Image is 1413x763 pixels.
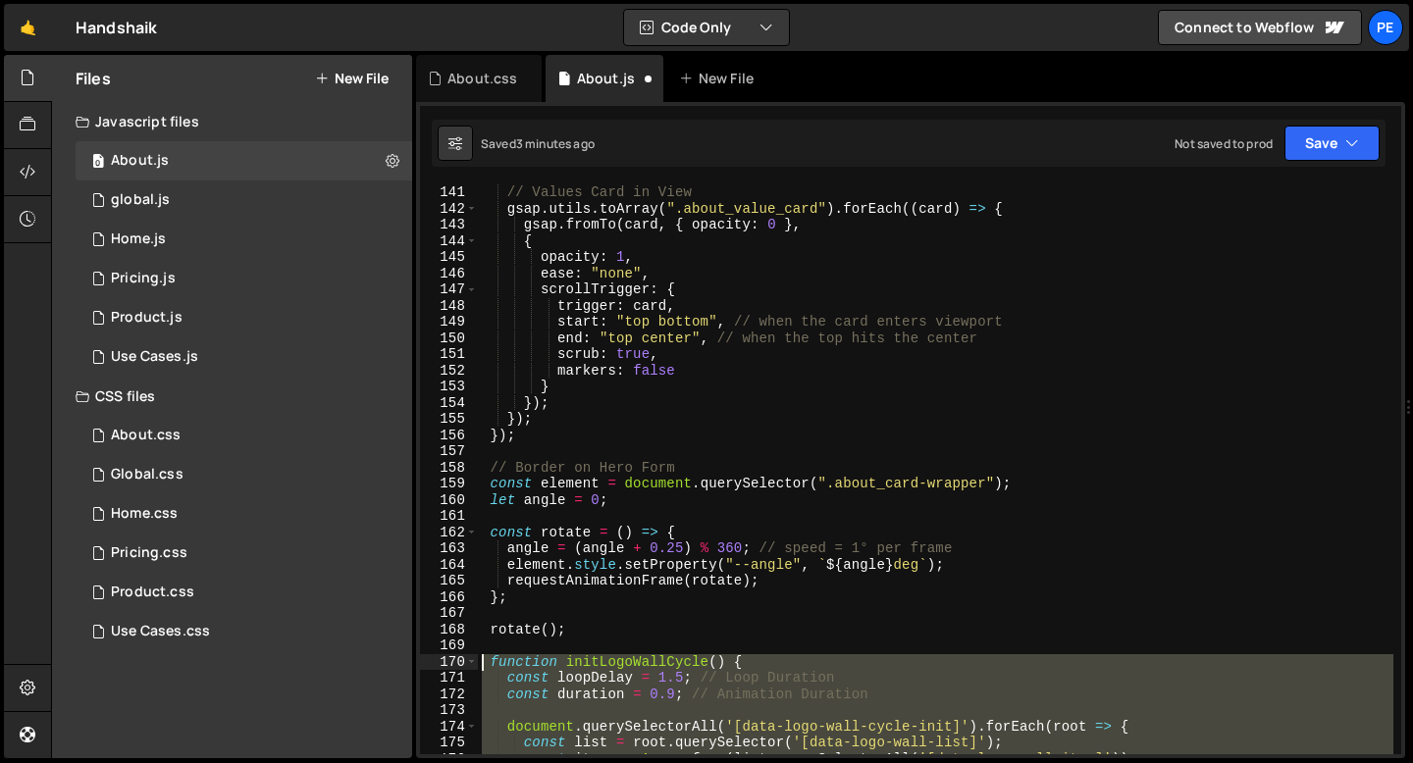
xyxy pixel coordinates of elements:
[111,505,178,523] div: Home.css
[420,395,478,412] div: 154
[52,102,412,141] div: Javascript files
[420,281,478,298] div: 147
[76,259,412,298] div: 16572/45430.js
[111,544,187,562] div: Pricing.css
[111,230,166,248] div: Home.js
[76,141,412,180] div: 16572/45486.js
[420,589,478,606] div: 166
[420,379,478,395] div: 153
[111,191,170,209] div: global.js
[420,428,478,444] div: 156
[76,534,412,573] div: 16572/45431.css
[420,525,478,541] div: 162
[447,69,517,88] div: About.css
[1284,126,1380,161] button: Save
[420,476,478,492] div: 159
[76,494,412,534] div: 16572/45056.css
[420,217,478,233] div: 143
[420,735,478,751] div: 175
[76,220,412,259] div: 16572/45051.js
[420,314,478,331] div: 149
[420,266,478,282] div: 146
[420,637,478,654] div: 169
[52,377,412,416] div: CSS files
[420,687,478,703] div: 172
[111,152,169,170] div: About.js
[4,4,52,51] a: 🤙
[679,69,761,88] div: New File
[76,68,111,89] h2: Files
[420,331,478,347] div: 150
[420,201,478,218] div: 142
[420,654,478,671] div: 170
[76,416,412,455] div: 16572/45487.css
[420,233,478,250] div: 144
[420,298,478,315] div: 148
[420,605,478,622] div: 167
[420,508,478,525] div: 161
[577,69,635,88] div: About.js
[76,337,412,377] div: 16572/45332.js
[1368,10,1403,45] a: Pe
[111,309,183,327] div: Product.js
[111,623,210,640] div: Use Cases.css
[76,298,412,337] div: 16572/45211.js
[420,460,478,477] div: 158
[420,719,478,736] div: 174
[111,348,198,366] div: Use Cases.js
[111,466,183,483] div: Global.css
[1158,10,1362,45] a: Connect to Webflow
[420,443,478,460] div: 157
[420,557,478,574] div: 164
[516,135,595,152] div: 3 minutes ago
[420,702,478,719] div: 173
[420,346,478,363] div: 151
[76,180,412,220] div: 16572/45061.js
[481,135,595,152] div: Saved
[315,71,389,86] button: New File
[76,612,412,651] div: 16572/45333.css
[1175,135,1273,152] div: Not saved to prod
[420,249,478,266] div: 145
[76,455,412,494] div: 16572/45138.css
[420,363,478,380] div: 152
[92,155,104,171] span: 0
[111,427,181,444] div: About.css
[76,16,157,39] div: Handshaik
[111,270,176,287] div: Pricing.js
[420,573,478,589] div: 165
[420,670,478,687] div: 171
[111,584,194,601] div: Product.css
[420,622,478,638] div: 168
[420,184,478,201] div: 141
[420,540,478,557] div: 163
[76,573,412,612] div: 16572/45330.css
[420,492,478,509] div: 160
[420,411,478,428] div: 155
[624,10,789,45] button: Code Only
